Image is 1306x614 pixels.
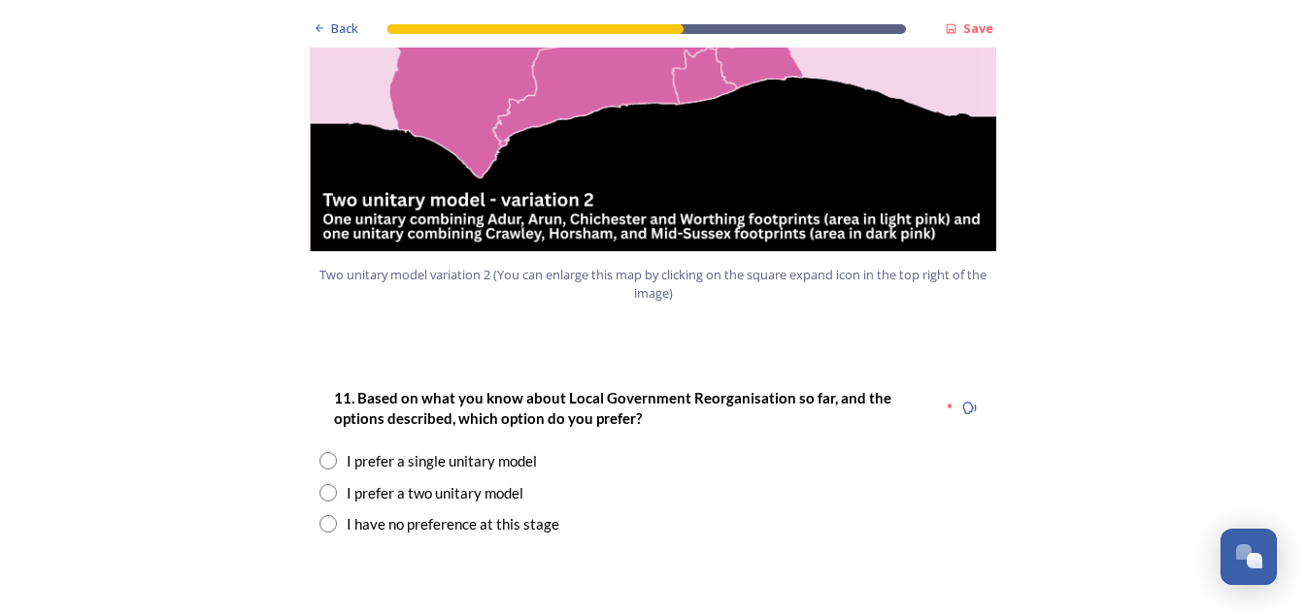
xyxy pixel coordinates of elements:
[1221,529,1277,585] button: Open Chat
[334,389,894,427] strong: 11. Based on what you know about Local Government Reorganisation so far, and the options describe...
[318,266,988,303] span: Two unitary model variation 2 (You can enlarge this map by clicking on the square expand icon in ...
[347,482,523,504] div: I prefer a two unitary model
[347,513,559,535] div: I have no preference at this stage
[963,19,993,37] strong: Save
[347,450,537,472] div: I prefer a single unitary model
[331,19,358,38] span: Back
